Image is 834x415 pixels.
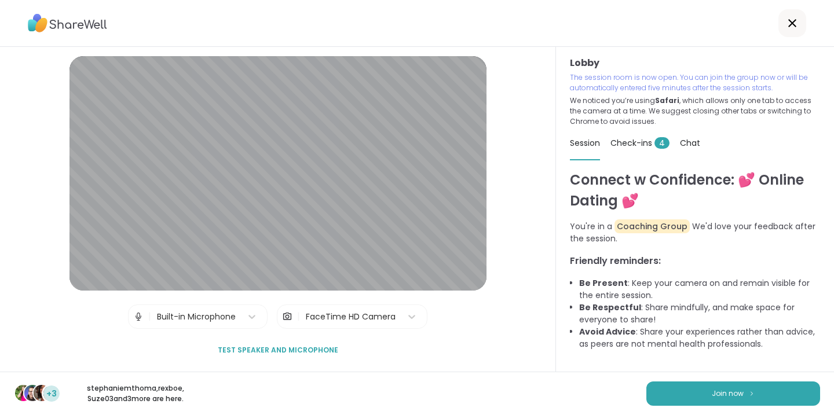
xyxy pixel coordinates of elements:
span: Check-ins [610,137,670,149]
button: Join now [646,381,820,406]
span: Join now [712,388,744,399]
b: Be Respectful [579,302,641,313]
span: | [297,305,300,328]
li: : Keep your camera on and remain visible for the entire session. [579,277,820,302]
h3: Friendly reminders: [570,254,820,268]
span: Chat [680,137,700,149]
img: rexboe [24,385,41,401]
div: Built-in Microphone [157,311,236,323]
span: 4 [654,137,670,149]
div: FaceTime HD Camera [306,311,396,323]
li: : Share your experiences rather than advice, as peers are not mental health professionals. [579,326,820,350]
h1: Connect w Confidence: 💕 Online Dating 💕 [570,170,820,211]
button: Test speaker and microphone [213,338,343,362]
p: We noticed you’re using , which allows only one tab to access the camera at a time. We suggest cl... [570,96,820,127]
p: The session room is now open. You can join the group now or will be automatically entered five mi... [570,72,820,93]
li: : Share mindfully, and make space for everyone to share! [579,302,820,326]
img: stephaniemthoma [15,385,31,401]
p: stephaniemthoma , rexboe , Suze03 and 3 more are here. [71,383,200,404]
p: You're in a We'd love your feedback after the session. [570,221,820,245]
img: Suze03 [34,385,50,401]
b: Avoid Advice [579,326,636,337]
img: ShareWell Logomark [748,390,755,396]
b: Safari [655,96,679,105]
span: Test speaker and microphone [218,345,338,355]
img: Camera [282,305,292,328]
img: ShareWell Logo [28,10,107,36]
img: Microphone [133,305,144,328]
span: | [148,305,151,328]
span: +3 [46,388,57,400]
span: Session [570,137,600,149]
h3: Lobby [570,56,820,70]
span: Coaching Group [614,219,690,233]
b: Be Present [579,277,628,289]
